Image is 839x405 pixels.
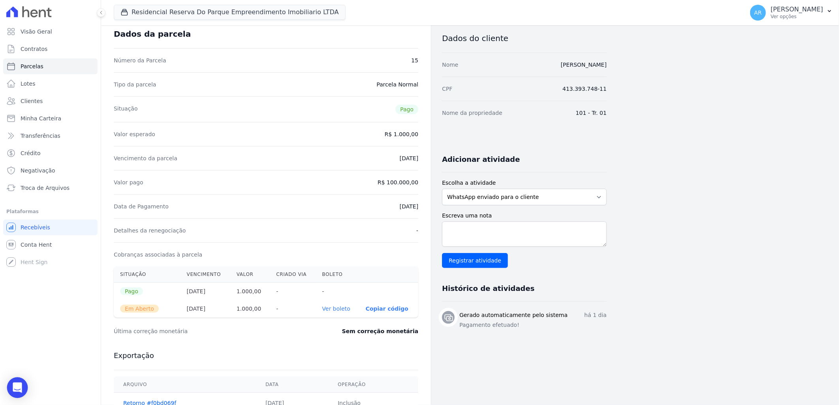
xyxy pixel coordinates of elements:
[270,300,316,317] th: -
[442,155,520,164] h3: Adicionar atividade
[114,81,156,88] dt: Tipo da parcela
[395,105,418,114] span: Pago
[366,306,408,312] button: Copiar código
[459,321,607,329] p: Pagamento efetuado!
[754,10,762,15] span: AR
[442,212,607,220] label: Escreva uma nota
[114,377,256,393] th: Arquivo
[744,2,839,24] button: AR [PERSON_NAME] Ver opções
[6,207,94,216] div: Plataformas
[114,227,186,234] dt: Detalhes da renegociação
[322,306,350,312] a: Ver boleto
[7,377,28,398] div: Open Intercom Messenger
[342,327,418,335] dd: Sem correção monetária
[378,178,418,186] dd: R$ 100.000,00
[3,24,98,39] a: Visão Geral
[416,227,418,234] dd: -
[114,29,191,39] div: Dados da parcela
[576,109,607,117] dd: 101 - Tr. 01
[376,81,418,88] dd: Parcela Normal
[230,300,270,317] th: 1.000,00
[316,266,359,283] th: Boleto
[181,266,230,283] th: Vencimento
[21,132,60,140] span: Transferências
[584,311,607,319] p: há 1 dia
[114,251,202,259] dt: Cobranças associadas à parcela
[3,111,98,126] a: Minha Carteira
[3,58,98,74] a: Parcelas
[270,266,316,283] th: Criado via
[442,109,502,117] dt: Nome da propriedade
[270,283,316,300] th: -
[459,311,568,319] h3: Gerado automaticamente pelo sistema
[21,167,55,174] span: Negativação
[400,202,418,210] dd: [DATE]
[21,45,47,53] span: Contratos
[442,284,534,293] h3: Histórico de atividades
[230,266,270,283] th: Valor
[562,85,607,93] dd: 413.393.748-11
[328,377,418,393] th: Operação
[114,5,346,20] button: Residencial Reserva Do Parque Empreendimento Imobiliario LTDA
[3,41,98,57] a: Contratos
[771,6,823,13] p: [PERSON_NAME]
[21,114,61,122] span: Minha Carteira
[316,283,359,300] th: -
[3,76,98,92] a: Lotes
[411,56,418,64] dd: 15
[442,179,607,187] label: Escolha a atividade
[114,56,166,64] dt: Número da Parcela
[114,130,155,138] dt: Valor esperado
[114,266,181,283] th: Situação
[21,241,52,249] span: Conta Hent
[442,85,452,93] dt: CPF
[3,180,98,196] a: Troca de Arquivos
[442,61,458,69] dt: Nome
[114,178,143,186] dt: Valor pago
[181,283,230,300] th: [DATE]
[21,28,52,36] span: Visão Geral
[21,62,43,70] span: Parcelas
[3,163,98,178] a: Negativação
[114,327,294,335] dt: Última correção monetária
[442,34,607,43] h3: Dados do cliente
[181,300,230,317] th: [DATE]
[385,130,418,138] dd: R$ 1.000,00
[3,128,98,144] a: Transferências
[21,80,36,88] span: Lotes
[3,219,98,235] a: Recebíveis
[120,287,143,295] span: Pago
[771,13,823,20] p: Ver opções
[3,93,98,109] a: Clientes
[21,149,41,157] span: Crédito
[400,154,418,162] dd: [DATE]
[21,223,50,231] span: Recebíveis
[442,253,508,268] input: Registrar atividade
[114,154,177,162] dt: Vencimento da parcela
[114,351,418,360] h3: Exportação
[114,202,169,210] dt: Data de Pagamento
[561,62,607,68] a: [PERSON_NAME]
[21,184,70,192] span: Troca de Arquivos
[120,305,159,313] span: Em Aberto
[230,283,270,300] th: 1.000,00
[3,145,98,161] a: Crédito
[21,97,43,105] span: Clientes
[114,105,138,114] dt: Situação
[3,237,98,253] a: Conta Hent
[256,377,328,393] th: Data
